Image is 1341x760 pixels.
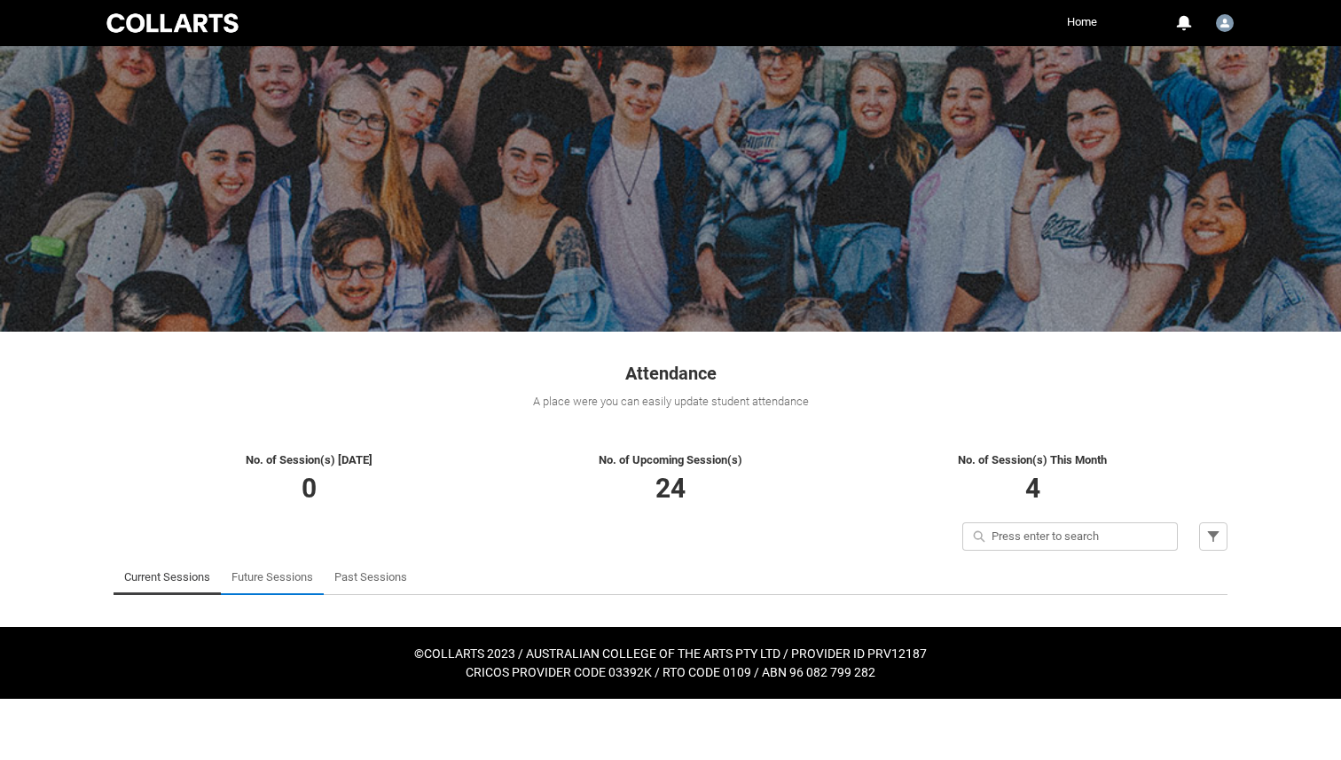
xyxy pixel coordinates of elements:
[1212,7,1238,35] button: User Profile Sandra.Tan
[1216,14,1234,32] img: Sandra.Tan
[334,560,407,595] a: Past Sessions
[246,453,372,466] span: No. of Session(s) [DATE]
[114,560,221,595] li: Current Sessions
[625,363,717,384] span: Attendance
[124,560,210,595] a: Current Sessions
[324,560,418,595] li: Past Sessions
[962,522,1178,551] input: Press enter to search
[1063,9,1102,35] a: Home
[114,393,1227,411] div: A place were you can easily update student attendance
[1025,473,1040,504] span: 4
[231,560,313,595] a: Future Sessions
[221,560,324,595] li: Future Sessions
[1199,522,1227,551] button: Filter
[302,473,317,504] span: 0
[655,473,686,504] span: 24
[599,453,742,466] span: No. of Upcoming Session(s)
[958,453,1107,466] span: No. of Session(s) This Month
